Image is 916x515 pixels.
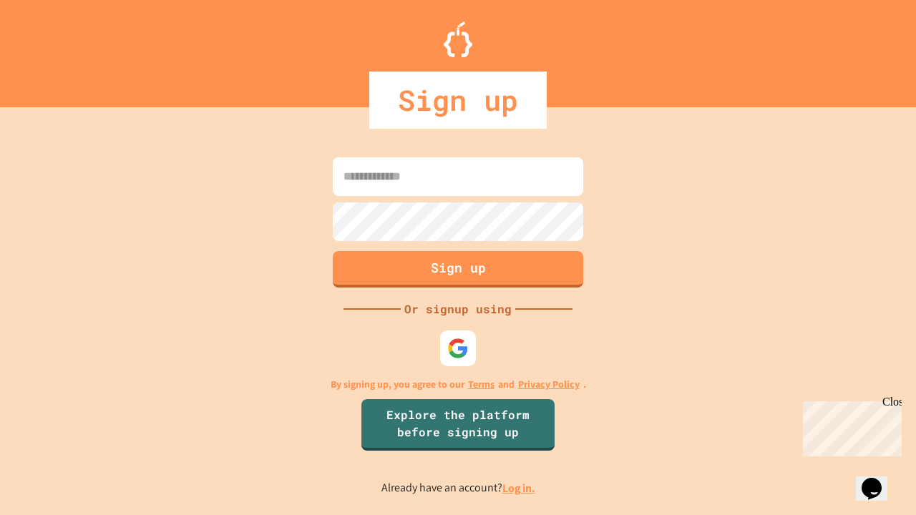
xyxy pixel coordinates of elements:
[447,338,469,359] img: google-icon.svg
[797,396,902,456] iframe: chat widget
[444,21,472,57] img: Logo.svg
[333,251,583,288] button: Sign up
[856,458,902,501] iframe: chat widget
[518,377,580,392] a: Privacy Policy
[369,72,547,129] div: Sign up
[468,377,494,392] a: Terms
[331,377,586,392] p: By signing up, you agree to our and .
[6,6,99,91] div: Chat with us now!Close
[361,399,555,451] a: Explore the platform before signing up
[401,300,515,318] div: Or signup using
[381,479,535,497] p: Already have an account?
[502,481,535,496] a: Log in.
